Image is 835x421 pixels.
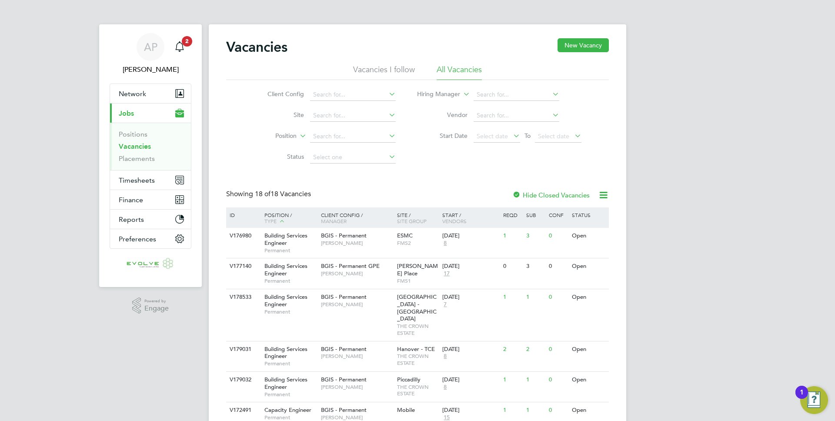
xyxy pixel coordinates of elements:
[524,228,547,244] div: 3
[321,293,367,301] span: BGIS - Permanent
[570,341,608,358] div: Open
[321,301,393,308] span: [PERSON_NAME]
[440,207,501,228] div: Start /
[264,217,277,224] span: Type
[353,64,415,80] li: Vacancies I follow
[264,232,307,247] span: Building Services Engineer
[264,406,311,414] span: Capacity Engineer
[119,215,144,224] span: Reports
[227,372,258,388] div: V179032
[397,384,438,397] span: THE CROWN ESTATE
[110,64,191,75] span: Anthony Perrin
[442,217,467,224] span: Vendors
[547,372,569,388] div: 0
[417,132,468,140] label: Start Date
[254,90,304,98] label: Client Config
[524,402,547,418] div: 1
[397,277,438,284] span: FMS1
[227,258,258,274] div: V177140
[171,33,188,61] a: 2
[321,345,367,353] span: BGIS - Permanent
[442,301,448,308] span: 7
[397,323,438,336] span: THE CROWN ESTATE
[321,270,393,277] span: [PERSON_NAME]
[442,384,448,391] span: 8
[442,353,448,360] span: 8
[442,270,451,277] span: 17
[264,360,317,367] span: Permanent
[321,217,347,224] span: Manager
[570,402,608,418] div: Open
[310,110,396,122] input: Search for...
[477,132,508,140] span: Select date
[501,289,524,305] div: 1
[538,132,569,140] span: Select date
[226,38,287,56] h2: Vacancies
[321,232,367,239] span: BGIS - Permanent
[474,89,559,101] input: Search for...
[264,308,317,315] span: Permanent
[474,110,559,122] input: Search for...
[442,346,499,353] div: [DATE]
[255,190,271,198] span: 18 of
[442,294,499,301] div: [DATE]
[110,123,191,170] div: Jobs
[227,341,258,358] div: V179031
[321,414,393,421] span: [PERSON_NAME]
[264,391,317,398] span: Permanent
[227,289,258,305] div: V178533
[264,376,307,391] span: Building Services Engineer
[524,372,547,388] div: 1
[321,384,393,391] span: [PERSON_NAME]
[397,293,437,323] span: [GEOGRAPHIC_DATA] - [GEOGRAPHIC_DATA]
[547,228,569,244] div: 0
[255,190,311,198] span: 18 Vacancies
[321,353,393,360] span: [PERSON_NAME]
[417,111,468,119] label: Vendor
[119,90,146,98] span: Network
[442,240,448,247] span: 8
[501,258,524,274] div: 0
[310,130,396,143] input: Search for...
[397,353,438,366] span: THE CROWN ESTATE
[570,289,608,305] div: Open
[437,64,482,80] li: All Vacancies
[321,406,367,414] span: BGIS - Permanent
[319,207,395,228] div: Client Config /
[558,38,609,52] button: New Vacancy
[397,376,421,383] span: Piccadilly
[264,247,317,254] span: Permanent
[119,235,156,243] span: Preferences
[310,89,396,101] input: Search for...
[442,232,499,240] div: [DATE]
[570,258,608,274] div: Open
[144,41,157,53] span: AP
[258,207,319,229] div: Position /
[800,386,828,414] button: Open Resource Center, 1 new notification
[227,402,258,418] div: V172491
[110,84,191,103] button: Network
[524,207,547,222] div: Sub
[501,341,524,358] div: 2
[512,191,590,199] label: Hide Closed Vacancies
[110,229,191,248] button: Preferences
[110,104,191,123] button: Jobs
[227,228,258,244] div: V176980
[264,293,307,308] span: Building Services Engineer
[570,372,608,388] div: Open
[501,402,524,418] div: 1
[321,240,393,247] span: [PERSON_NAME]
[127,257,174,271] img: evolve-talent-logo-retina.png
[547,289,569,305] div: 0
[570,207,608,222] div: Status
[264,345,307,360] span: Building Services Engineer
[547,341,569,358] div: 0
[110,33,191,75] a: AP[PERSON_NAME]
[310,151,396,164] input: Select one
[321,376,367,383] span: BGIS - Permanent
[119,196,143,204] span: Finance
[227,207,258,222] div: ID
[110,257,191,271] a: Go to home page
[264,277,317,284] span: Permanent
[397,262,438,277] span: [PERSON_NAME] Place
